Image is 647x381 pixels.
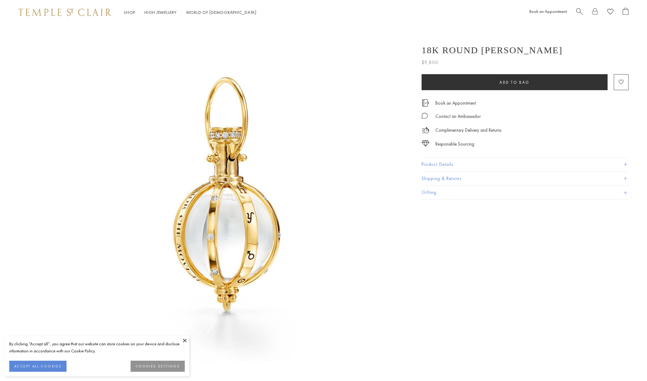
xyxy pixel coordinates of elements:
[18,9,111,16] img: Temple St. Clair
[576,8,583,17] a: Search
[422,126,429,134] img: icon_delivery.svg
[435,100,476,106] a: Book an Appointment
[422,74,608,90] button: Add to bag
[422,158,629,171] button: Product Details
[616,352,641,375] iframe: Gorgias live chat messenger
[422,99,429,106] img: icon_appointment.svg
[124,10,135,15] a: ShopShop
[435,140,474,148] div: Responsible Sourcing
[422,186,629,199] button: Gifting
[124,9,257,16] nav: Main navigation
[607,8,613,17] a: View Wishlist
[623,8,629,17] a: Open Shopping Bag
[144,10,177,15] a: High JewelleryHigh Jewellery
[422,172,629,186] button: Shipping & Returns
[422,45,563,55] h1: 18K Round [PERSON_NAME]
[9,361,67,372] button: ACCEPT ALL COOKIES
[435,126,501,134] p: Complimentary Delivery and Returns
[422,58,438,66] span: $9,800
[499,80,530,85] span: Add to bag
[422,140,429,146] img: icon_sourcing.svg
[422,113,428,119] img: MessageIcon-01_2.svg
[529,9,567,14] a: Book an Appointment
[131,361,185,372] button: COOKIES SETTINGS
[9,340,185,355] div: By clicking “Accept all”, you agree that our website can store cookies on your device and disclos...
[186,10,257,15] a: World of [DEMOGRAPHIC_DATA]World of [DEMOGRAPHIC_DATA]
[435,113,481,120] div: Contact an Ambassador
